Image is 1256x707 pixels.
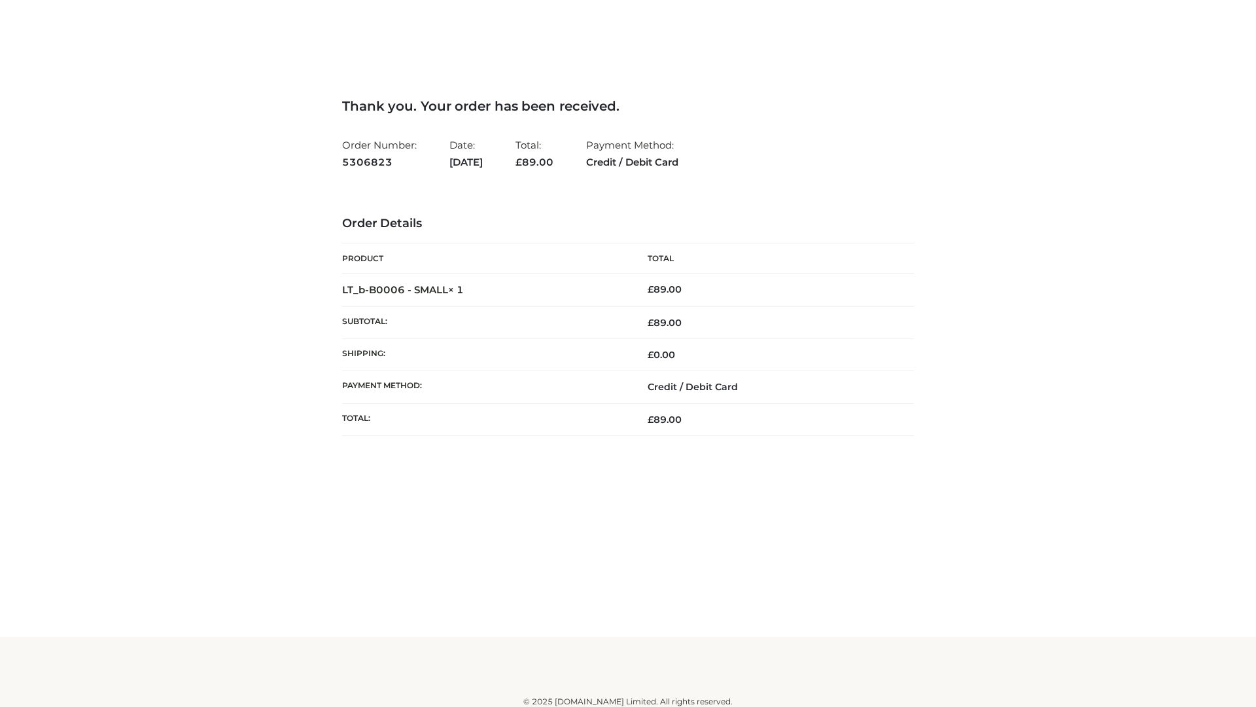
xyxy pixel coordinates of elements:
h3: Thank you. Your order has been received. [342,98,914,114]
th: Shipping: [342,339,628,371]
span: £ [648,317,654,329]
th: Subtotal: [342,306,628,338]
li: Payment Method: [586,134,678,173]
strong: LT_b-B0006 - SMALL [342,283,464,296]
span: 89.00 [515,156,553,168]
span: £ [515,156,522,168]
th: Total [628,244,914,274]
strong: Credit / Debit Card [586,154,678,171]
h3: Order Details [342,217,914,231]
li: Order Number: [342,134,417,173]
td: Credit / Debit Card [628,371,914,403]
span: £ [648,349,654,361]
bdi: 89.00 [648,283,682,295]
span: 89.00 [648,414,682,426]
li: Total: [515,134,553,173]
strong: × 1 [448,283,464,296]
th: Payment method: [342,371,628,403]
span: £ [648,283,654,295]
span: £ [648,414,654,426]
li: Date: [449,134,483,173]
th: Total: [342,403,628,435]
th: Product [342,244,628,274]
bdi: 0.00 [648,349,675,361]
span: 89.00 [648,317,682,329]
strong: 5306823 [342,154,417,171]
strong: [DATE] [449,154,483,171]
